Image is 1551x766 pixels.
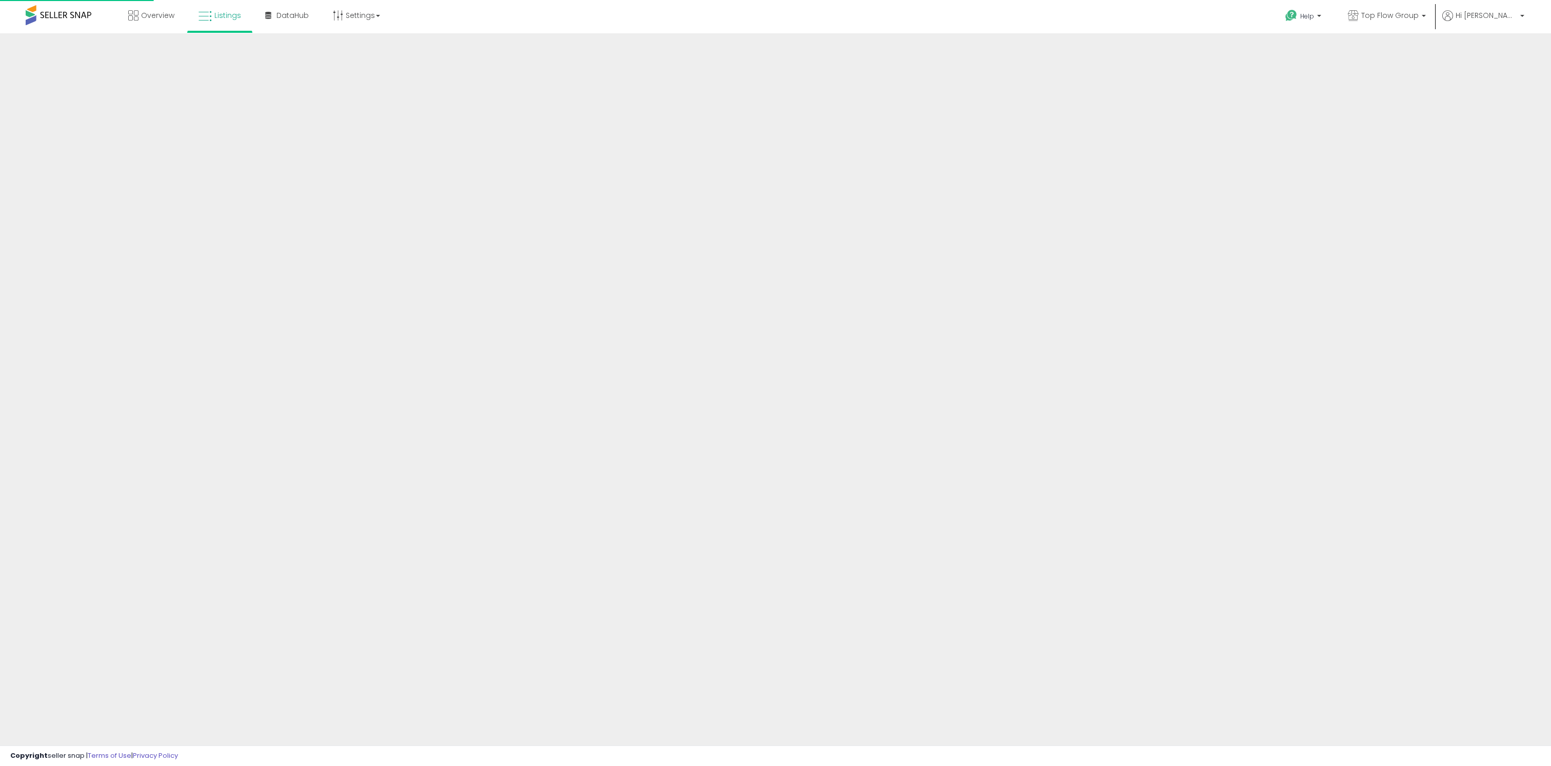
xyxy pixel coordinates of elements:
[1300,12,1314,21] span: Help
[214,10,241,21] span: Listings
[276,10,309,21] span: DataHub
[1442,10,1524,33] a: Hi [PERSON_NAME]
[141,10,174,21] span: Overview
[1361,10,1419,21] span: Top Flow Group
[1456,10,1517,21] span: Hi [PERSON_NAME]
[1277,2,1331,33] a: Help
[1285,9,1298,22] i: Get Help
